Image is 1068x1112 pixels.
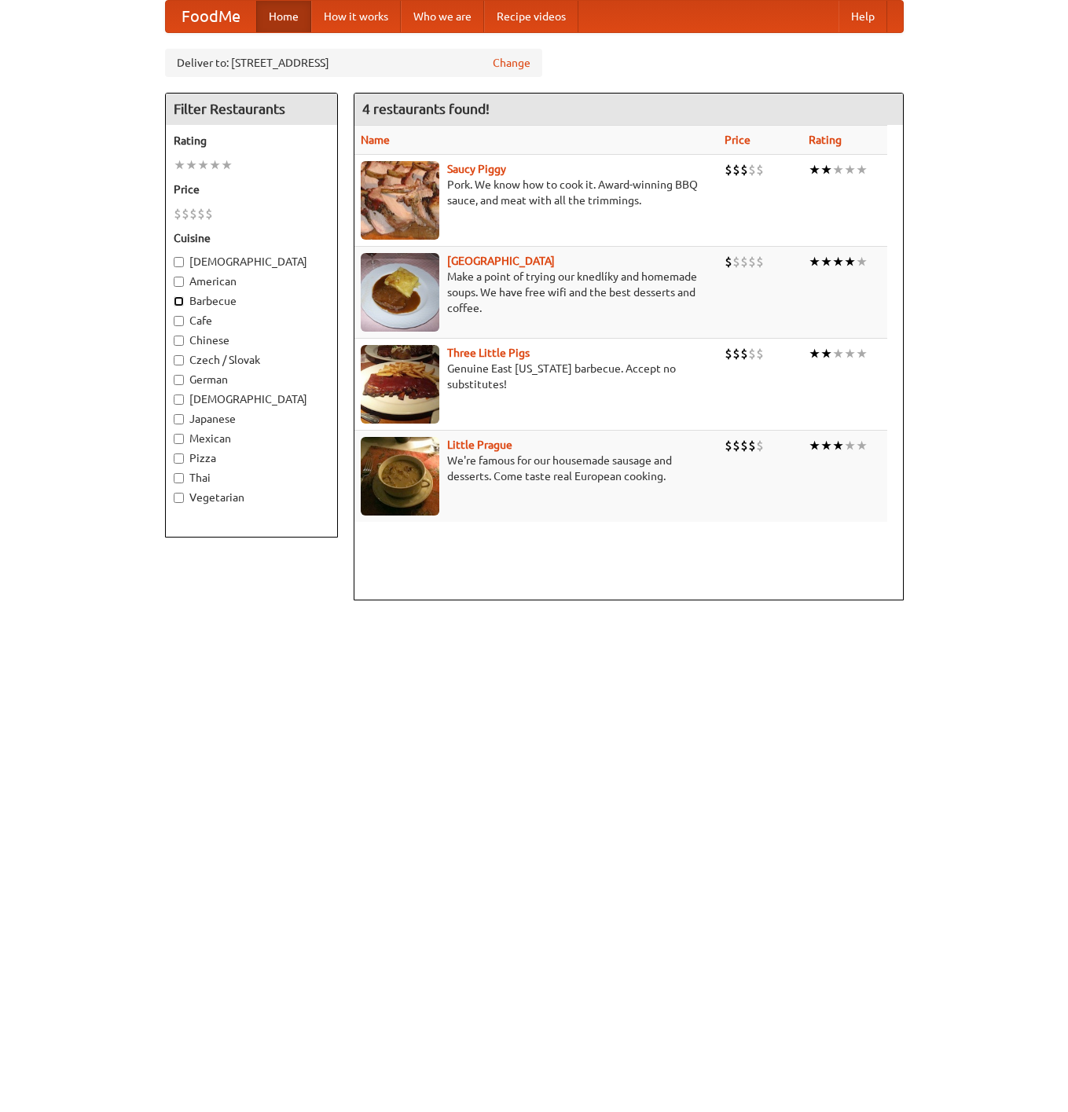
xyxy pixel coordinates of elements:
[174,230,329,246] h5: Cuisine
[740,253,748,270] li: $
[174,277,184,287] input: American
[174,431,329,446] label: Mexican
[839,1,887,32] a: Help
[809,437,820,454] li: ★
[809,161,820,178] li: ★
[361,177,713,208] p: Pork. We know how to cook it. Award-winning BBQ sauce, and meat with all the trimmings.
[174,332,329,348] label: Chinese
[174,411,329,427] label: Japanese
[756,253,764,270] li: $
[832,253,844,270] li: ★
[174,355,184,365] input: Czech / Slovak
[174,257,184,267] input: [DEMOGRAPHIC_DATA]
[493,55,530,71] a: Change
[361,269,713,316] p: Make a point of trying our knedlíky and homemade soups. We have free wifi and the best desserts a...
[756,161,764,178] li: $
[174,293,329,309] label: Barbecue
[174,336,184,346] input: Chinese
[809,134,842,146] a: Rating
[856,437,868,454] li: ★
[732,345,740,362] li: $
[182,205,189,222] li: $
[174,296,184,306] input: Barbecue
[174,414,184,424] input: Japanese
[197,156,209,174] li: ★
[844,253,856,270] li: ★
[189,205,197,222] li: $
[484,1,578,32] a: Recipe videos
[174,453,184,464] input: Pizza
[361,134,390,146] a: Name
[361,361,713,392] p: Genuine East [US_STATE] barbecue. Accept no substitutes!
[756,345,764,362] li: $
[740,437,748,454] li: $
[844,345,856,362] li: ★
[221,156,233,174] li: ★
[809,253,820,270] li: ★
[174,254,329,270] label: [DEMOGRAPHIC_DATA]
[205,205,213,222] li: $
[748,437,756,454] li: $
[361,453,713,484] p: We're famous for our housemade sausage and desserts. Come taste real European cooking.
[174,490,329,505] label: Vegetarian
[166,1,256,32] a: FoodMe
[740,345,748,362] li: $
[748,161,756,178] li: $
[732,161,740,178] li: $
[197,205,205,222] li: $
[820,161,832,178] li: ★
[832,345,844,362] li: ★
[174,182,329,197] h5: Price
[166,94,337,125] h4: Filter Restaurants
[174,156,185,174] li: ★
[725,253,732,270] li: $
[174,395,184,405] input: [DEMOGRAPHIC_DATA]
[856,253,868,270] li: ★
[401,1,484,32] a: Who we are
[820,345,832,362] li: ★
[748,345,756,362] li: $
[362,101,490,116] ng-pluralize: 4 restaurants found!
[174,493,184,503] input: Vegetarian
[732,437,740,454] li: $
[856,161,868,178] li: ★
[361,437,439,516] img: littleprague.jpg
[174,316,184,326] input: Cafe
[174,205,182,222] li: $
[756,437,764,454] li: $
[447,163,506,175] a: Saucy Piggy
[725,437,732,454] li: $
[361,253,439,332] img: czechpoint.jpg
[725,161,732,178] li: $
[361,345,439,424] img: littlepigs.jpg
[820,253,832,270] li: ★
[748,253,756,270] li: $
[447,255,555,267] a: [GEOGRAPHIC_DATA]
[174,372,329,387] label: German
[174,470,329,486] label: Thai
[361,161,439,240] img: saucy.jpg
[732,253,740,270] li: $
[725,345,732,362] li: $
[447,439,512,451] a: Little Prague
[256,1,311,32] a: Home
[856,345,868,362] li: ★
[174,391,329,407] label: [DEMOGRAPHIC_DATA]
[740,161,748,178] li: $
[832,437,844,454] li: ★
[311,1,401,32] a: How it works
[832,161,844,178] li: ★
[174,434,184,444] input: Mexican
[725,134,751,146] a: Price
[165,49,542,77] div: Deliver to: [STREET_ADDRESS]
[809,345,820,362] li: ★
[174,450,329,466] label: Pizza
[447,347,530,359] a: Three Little Pigs
[209,156,221,174] li: ★
[174,473,184,483] input: Thai
[820,437,832,454] li: ★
